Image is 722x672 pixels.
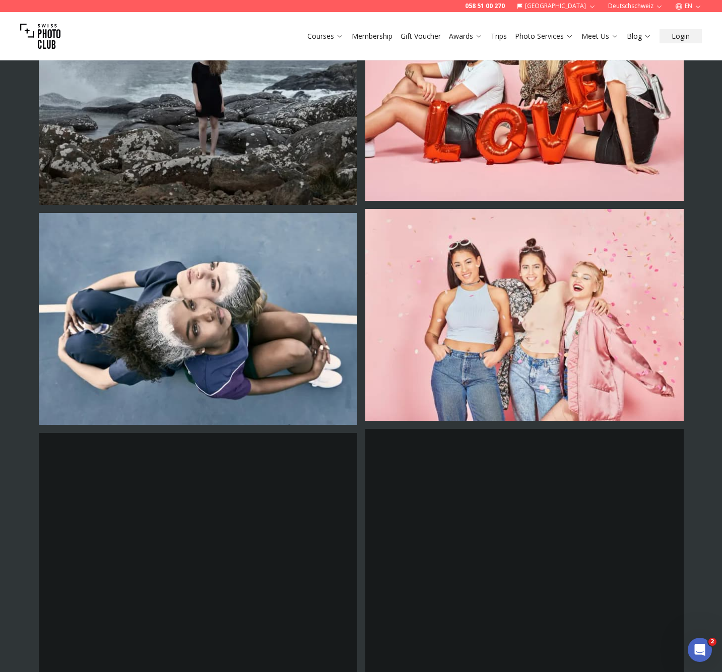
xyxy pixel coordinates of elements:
[397,29,445,43] button: Gift Voucher
[348,29,397,43] button: Membership
[401,31,441,41] a: Gift Voucher
[365,209,684,421] img: Photo by Anja Wurm
[660,29,702,43] button: Login
[465,2,505,10] a: 058 51 00 270
[449,31,483,41] a: Awards
[688,638,712,662] iframe: Intercom live chat
[511,29,577,43] button: Photo Services
[303,29,348,43] button: Courses
[491,31,507,41] a: Trips
[39,433,357,645] img: Photo by Anja Wurm
[365,429,684,641] img: Photo by Anja Wurm
[352,31,392,41] a: Membership
[20,16,60,56] img: Swiss photo club
[307,31,344,41] a: Courses
[39,213,357,425] img: Photo by Anja Wurm
[627,31,651,41] a: Blog
[445,29,487,43] button: Awards
[577,29,623,43] button: Meet Us
[487,29,511,43] button: Trips
[581,31,619,41] a: Meet Us
[623,29,655,43] button: Blog
[515,31,573,41] a: Photo Services
[708,638,716,646] span: 2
